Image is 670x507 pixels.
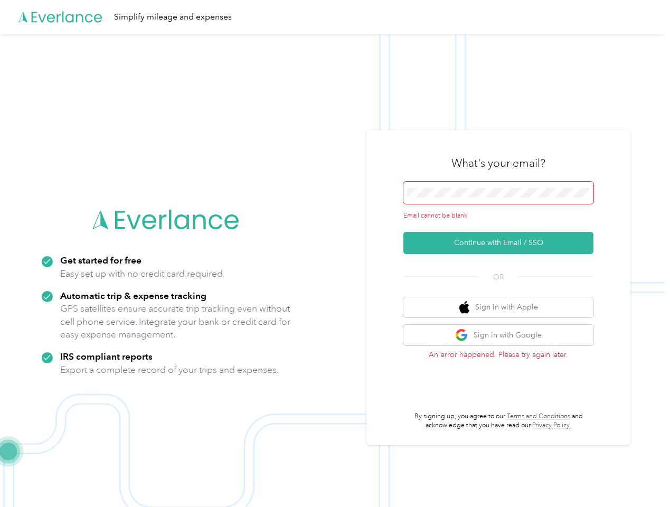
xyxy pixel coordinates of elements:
[403,349,593,360] p: An error happened. Please try again later.
[507,412,570,420] a: Terms and Conditions
[403,412,593,430] p: By signing up, you agree to our and acknowledge that you have read our .
[480,271,517,283] span: OR
[403,211,593,221] div: Email cannot be blank
[403,297,593,318] button: apple logoSign in with Apple
[60,290,206,301] strong: Automatic trip & expense tracking
[60,302,291,341] p: GPS satellites ensure accurate trip tracking even without cell phone service. Integrate your bank...
[60,255,141,266] strong: Get started for free
[403,232,593,254] button: Continue with Email / SSO
[403,325,593,345] button: google logoSign in with Google
[532,421,570,429] a: Privacy Policy
[60,363,279,377] p: Export a complete record of your trips and expenses.
[114,11,232,24] div: Simplify mileage and expenses
[455,328,468,342] img: google logo
[60,267,223,280] p: Easy set up with no credit card required
[451,156,545,171] h3: What's your email?
[459,301,470,314] img: apple logo
[60,351,153,362] strong: IRS compliant reports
